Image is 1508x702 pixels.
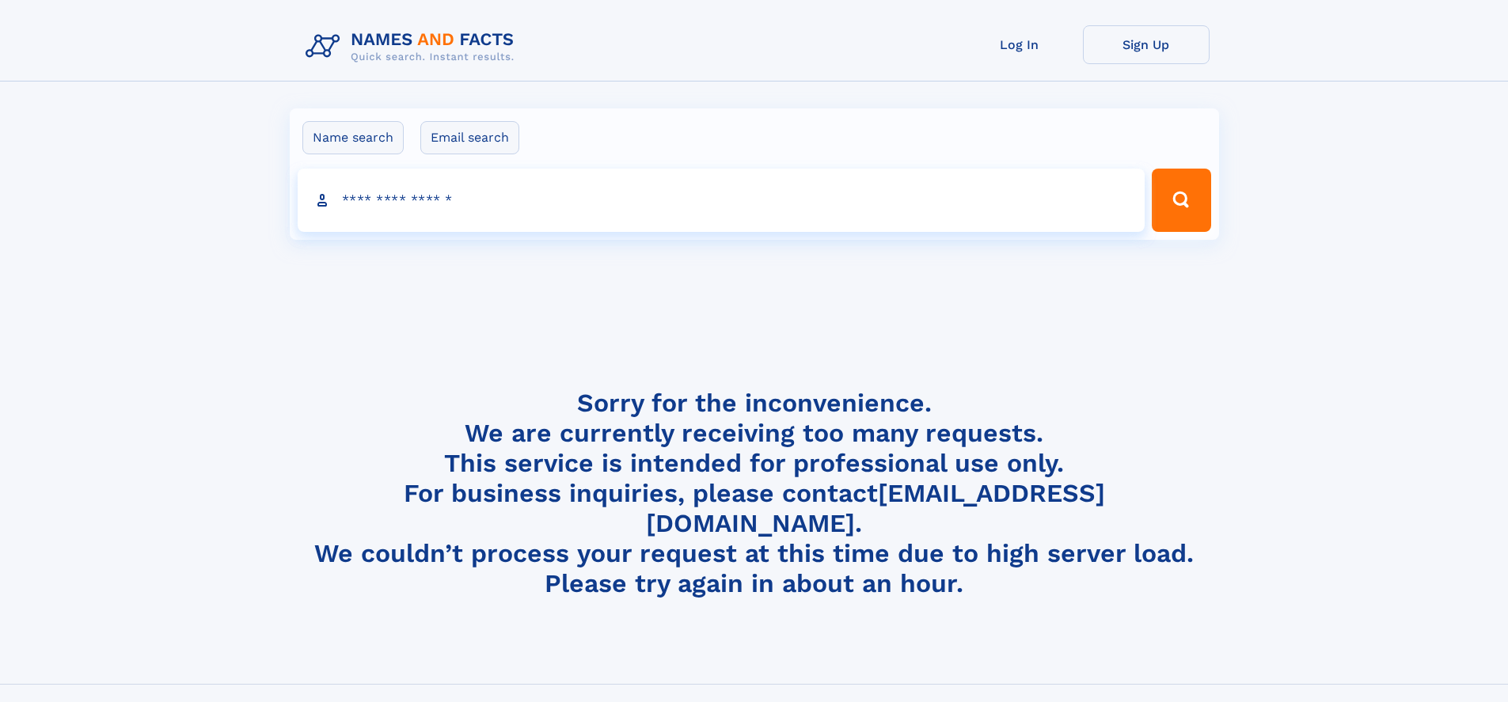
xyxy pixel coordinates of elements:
[298,169,1145,232] input: search input
[646,478,1105,538] a: [EMAIL_ADDRESS][DOMAIN_NAME]
[1152,169,1210,232] button: Search Button
[299,388,1210,599] h4: Sorry for the inconvenience. We are currently receiving too many requests. This service is intend...
[956,25,1083,64] a: Log In
[420,121,519,154] label: Email search
[1083,25,1210,64] a: Sign Up
[299,25,527,68] img: Logo Names and Facts
[302,121,404,154] label: Name search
